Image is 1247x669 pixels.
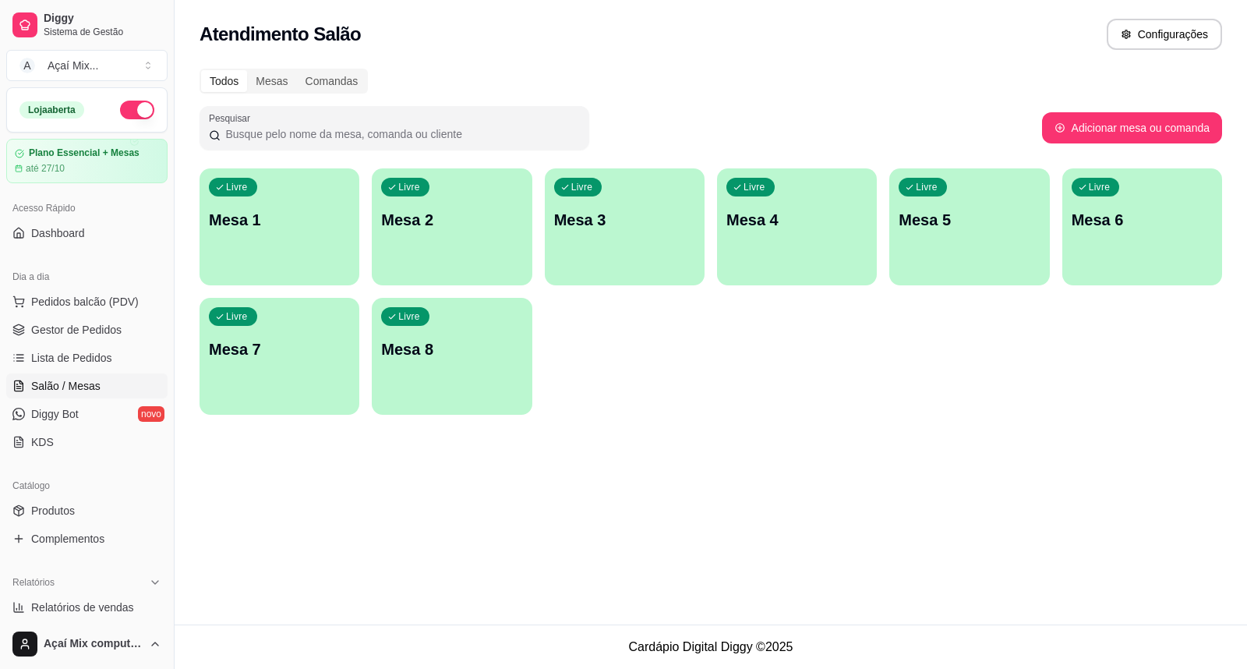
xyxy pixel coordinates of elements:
[44,12,161,26] span: Diggy
[6,196,168,221] div: Acesso Rápido
[200,298,359,415] button: LivreMesa 7
[398,310,420,323] p: Livre
[44,26,161,38] span: Sistema de Gestão
[175,625,1247,669] footer: Cardápio Digital Diggy © 2025
[31,600,134,615] span: Relatórios de vendas
[6,498,168,523] a: Produtos
[12,576,55,589] span: Relatórios
[19,58,35,73] span: A
[372,298,532,415] button: LivreMesa 8
[226,310,248,323] p: Livre
[6,345,168,370] a: Lista de Pedidos
[31,322,122,338] span: Gestor de Pedidos
[717,168,877,285] button: LivreMesa 4
[744,181,765,193] p: Livre
[201,70,247,92] div: Todos
[31,503,75,519] span: Produtos
[6,139,168,183] a: Plano Essencial + Mesasaté 27/10
[31,225,85,241] span: Dashboard
[226,181,248,193] p: Livre
[6,289,168,314] button: Pedidos balcão (PDV)
[899,209,1040,231] p: Mesa 5
[726,209,867,231] p: Mesa 4
[209,111,256,125] label: Pesquisar
[398,181,420,193] p: Livre
[200,168,359,285] button: LivreMesa 1
[381,209,522,231] p: Mesa 2
[120,101,154,119] button: Alterar Status
[1062,168,1222,285] button: LivreMesa 6
[31,531,104,547] span: Complementos
[6,221,168,246] a: Dashboard
[1107,19,1222,50] button: Configurações
[31,378,101,394] span: Salão / Mesas
[297,70,367,92] div: Comandas
[31,434,54,450] span: KDS
[6,430,168,455] a: KDS
[6,373,168,398] a: Salão / Mesas
[6,317,168,342] a: Gestor de Pedidos
[247,70,296,92] div: Mesas
[200,22,361,47] h2: Atendimento Salão
[545,168,705,285] button: LivreMesa 3
[26,162,65,175] article: até 27/10
[889,168,1049,285] button: LivreMesa 5
[209,209,350,231] p: Mesa 1
[6,264,168,289] div: Dia a dia
[1042,112,1222,143] button: Adicionar mesa ou comanda
[44,637,143,651] span: Açaí Mix computador
[381,338,522,360] p: Mesa 8
[1089,181,1111,193] p: Livre
[6,6,168,44] a: DiggySistema de Gestão
[6,473,168,498] div: Catálogo
[31,350,112,366] span: Lista de Pedidos
[571,181,593,193] p: Livre
[209,338,350,360] p: Mesa 7
[19,101,84,119] div: Loja aberta
[6,50,168,81] button: Select a team
[6,526,168,551] a: Complementos
[6,625,168,663] button: Açaí Mix computador
[221,126,580,142] input: Pesquisar
[6,402,168,427] a: Diggy Botnovo
[31,406,79,422] span: Diggy Bot
[554,209,695,231] p: Mesa 3
[372,168,532,285] button: LivreMesa 2
[48,58,98,73] div: Açaí Mix ...
[6,595,168,620] a: Relatórios de vendas
[31,294,139,310] span: Pedidos balcão (PDV)
[916,181,938,193] p: Livre
[29,147,140,159] article: Plano Essencial + Mesas
[1072,209,1213,231] p: Mesa 6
